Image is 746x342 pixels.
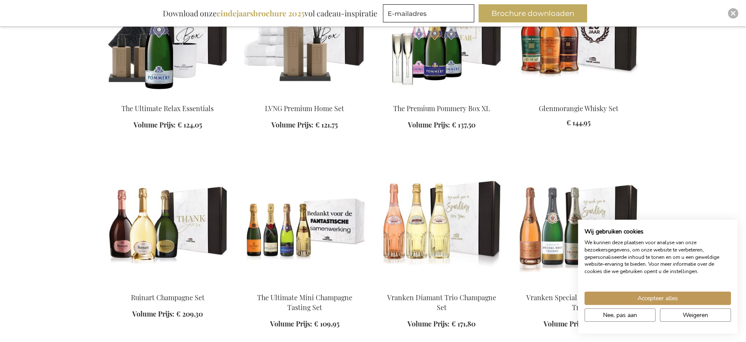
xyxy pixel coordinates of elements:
[407,319,450,328] span: Volume Prijs:
[106,282,229,290] a: Ruinart Champagne Set
[380,165,503,286] img: Vranken Diamant Trio Champagne Set
[408,120,450,129] span: Volume Prijs:
[134,120,176,129] span: Volume Prijs:
[121,104,214,113] a: The Ultimate Relax Essentials
[584,239,731,275] p: We kunnen deze plaatsen voor analyse van onze bezoekersgegevens, om onze website te verbeteren, g...
[380,93,503,101] a: The Premium Pommery Box XL
[132,309,174,318] span: Volume Prijs:
[132,309,203,319] a: Volume Prijs: € 209,30
[584,228,731,236] h2: Wij gebruiken cookies
[106,165,229,286] img: Ruinart Champagne Set
[517,282,640,290] a: Vranken Special Brut Champagne Trio
[407,319,476,329] a: Volume Prijs: € 171,80
[217,8,305,19] b: eindejaarsbrochure 2025
[257,293,352,312] a: The Ultimate Mini Champagne Tasting Set
[603,311,637,320] span: Nee, pas aan
[134,120,202,130] a: Volume Prijs: € 124,05
[637,294,678,303] span: Accepteer alles
[452,120,476,129] span: € 137,50
[315,120,338,129] span: € 121,75
[566,118,591,127] span: € 144,95
[265,104,344,113] a: LVNG Premium Home Set
[271,120,314,129] span: Volume Prijs:
[270,319,339,329] a: Volume Prijs: € 109,95
[660,308,731,322] button: Alle cookies weigeren
[159,4,381,22] div: Download onze vol cadeau-inspiratie
[380,282,503,290] a: Vranken Diamant Trio Champagne Set
[584,292,731,305] button: Accepteer alle cookies
[131,293,205,302] a: Ruinart Champagne Set
[177,120,202,129] span: € 124,05
[539,104,619,113] a: Glenmorangie Whisky Set
[517,93,640,101] a: Glenmorangie Whisky Set
[683,311,708,320] span: Weigeren
[243,165,366,286] img: The Ultimate Mini Champagne Tasting Set
[270,319,312,328] span: Volume Prijs:
[451,319,476,328] span: € 171,80
[728,8,738,19] div: Close
[584,308,656,322] button: Pas cookie voorkeuren aan
[408,120,476,130] a: Volume Prijs: € 137,50
[383,4,474,22] input: E-mailadres
[106,93,229,101] a: The Ultimate Relax Essentials
[243,93,366,101] a: LVNG Premium Home Set
[393,104,490,113] a: The Premium Pommery Box XL
[271,120,338,130] a: Volume Prijs: € 121,75
[176,309,203,318] span: € 209,30
[383,4,477,25] form: marketing offers and promotions
[544,319,586,328] span: Volume Prijs:
[526,293,631,312] a: Vranken Special Brut Champagne Trio
[387,293,496,312] a: Vranken Diamant Trio Champagne Set
[243,282,366,290] a: The Ultimate Mini Champagne Tasting Set
[517,165,640,286] img: Vranken Special Brut Champagne Trio
[314,319,339,328] span: € 109,95
[479,4,587,22] button: Brochure downloaden
[730,11,736,16] img: Close
[544,319,613,329] a: Volume Prijs: € 105,60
